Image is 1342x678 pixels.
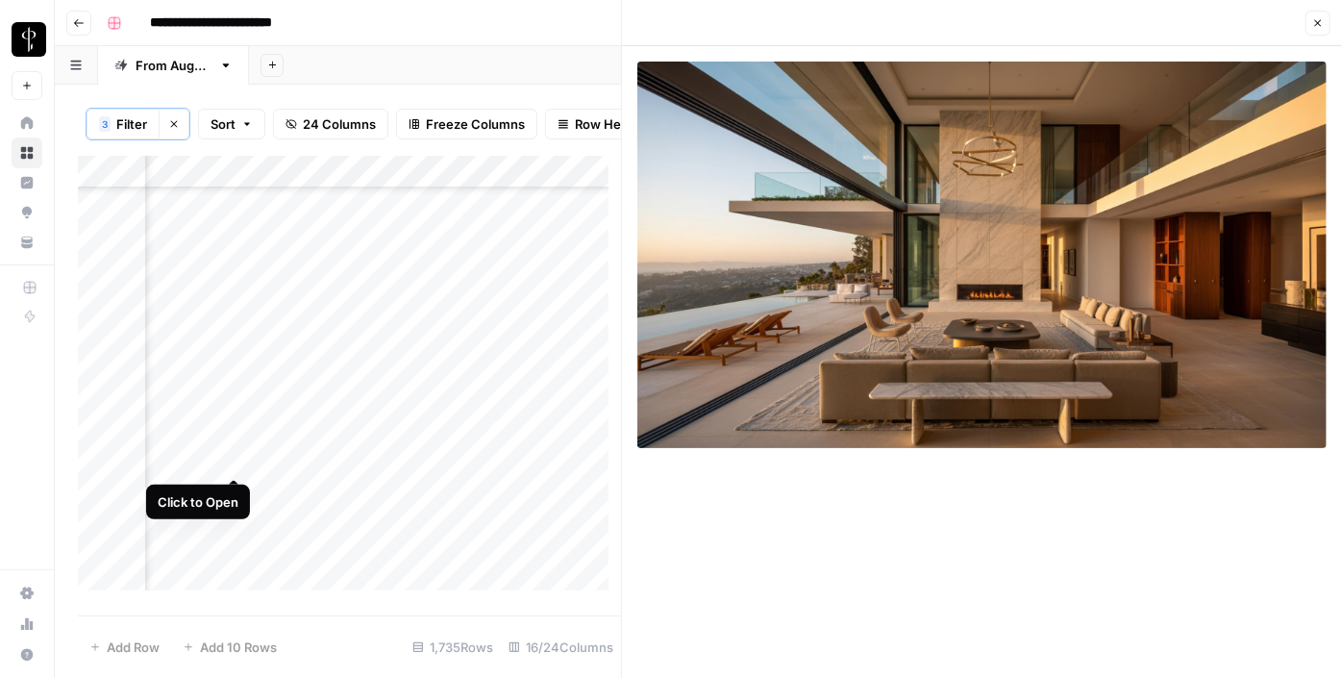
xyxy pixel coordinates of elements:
button: 24 Columns [273,109,388,139]
a: Home [12,108,42,138]
button: Freeze Columns [396,109,537,139]
span: Sort [211,114,236,134]
a: Settings [12,578,42,609]
span: 24 Columns [303,114,376,134]
button: Help + Support [12,640,42,670]
span: Add 10 Rows [200,638,277,657]
div: 3 [99,116,111,132]
a: Insights [12,167,42,198]
button: Row Height [545,109,657,139]
span: Freeze Columns [426,114,525,134]
a: Browse [12,138,42,168]
a: From [DATE] [98,46,249,85]
button: Workspace: LP Production Workloads [12,15,42,63]
img: Row/Cell [637,62,1327,448]
a: Usage [12,609,42,640]
div: From [DATE] [136,56,211,75]
div: 1,735 Rows [405,632,501,663]
button: 3Filter [87,109,159,139]
button: Add Row [78,632,171,663]
a: Your Data [12,227,42,258]
div: 16/24 Columns [501,632,621,663]
button: Add 10 Rows [171,632,288,663]
button: Sort [198,109,265,139]
div: Click to Open [158,492,238,512]
span: Row Height [575,114,644,134]
a: Opportunities [12,197,42,228]
span: Add Row [107,638,160,657]
span: Filter [116,114,147,134]
img: LP Production Workloads Logo [12,22,46,57]
span: 3 [102,116,108,132]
